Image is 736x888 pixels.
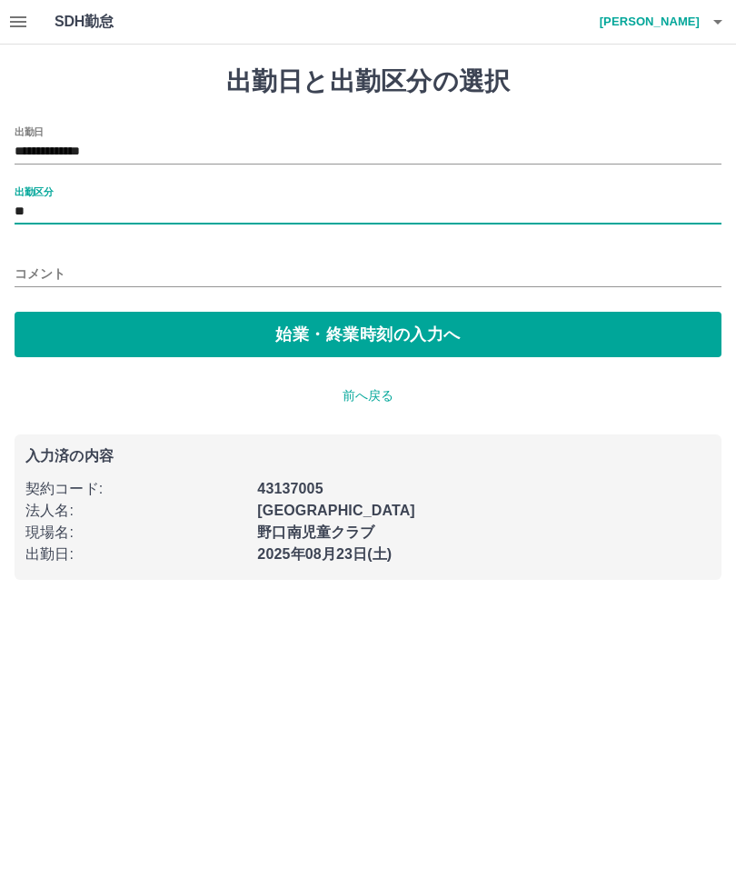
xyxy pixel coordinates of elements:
label: 出勤日 [15,125,44,138]
p: 入力済の内容 [25,449,711,464]
p: 契約コード : [25,478,246,500]
p: 出勤日 : [25,544,246,565]
label: 出勤区分 [15,185,53,198]
button: 始業・終業時刻の入力へ [15,312,721,357]
p: 法人名 : [25,500,246,522]
b: [GEOGRAPHIC_DATA] [257,503,415,518]
p: 前へ戻る [15,386,721,405]
b: 野口南児童クラブ [257,524,374,540]
b: 2025年08月23日(土) [257,546,392,562]
b: 43137005 [257,481,323,496]
h1: 出勤日と出勤区分の選択 [15,66,721,97]
p: 現場名 : [25,522,246,544]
